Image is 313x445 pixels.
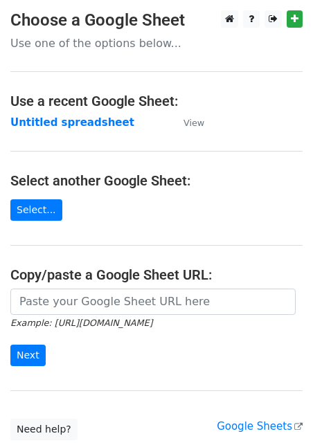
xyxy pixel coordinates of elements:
small: Example: [URL][DOMAIN_NAME] [10,318,152,328]
p: Use one of the options below... [10,36,303,51]
h4: Use a recent Google Sheet: [10,93,303,109]
a: Select... [10,199,62,221]
input: Paste your Google Sheet URL here [10,289,296,315]
a: Google Sheets [217,420,303,433]
small: View [184,118,204,128]
a: View [170,116,204,129]
input: Next [10,345,46,366]
h4: Copy/paste a Google Sheet URL: [10,266,303,283]
a: Need help? [10,419,78,440]
h3: Choose a Google Sheet [10,10,303,30]
h4: Select another Google Sheet: [10,172,303,189]
a: Untitled spreadsheet [10,116,134,129]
